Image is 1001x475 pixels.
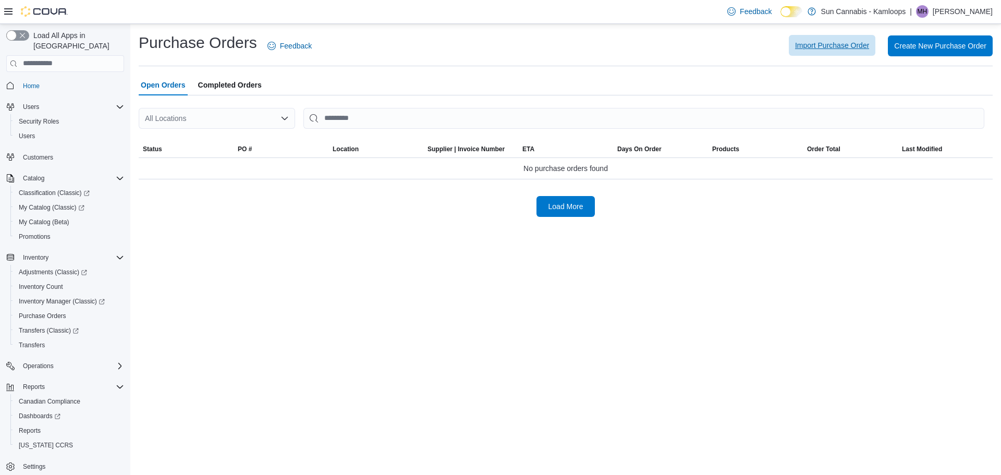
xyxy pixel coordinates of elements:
[15,266,124,278] span: Adjustments (Classic)
[19,268,87,276] span: Adjustments (Classic)
[522,145,534,153] span: ETA
[2,78,128,93] button: Home
[15,230,124,243] span: Promotions
[10,186,128,200] a: Classification (Classic)
[19,381,49,393] button: Reports
[10,323,128,338] a: Transfers (Classic)
[19,283,63,291] span: Inventory Count
[19,251,124,264] span: Inventory
[19,151,124,164] span: Customers
[29,30,124,51] span: Load All Apps in [GEOGRAPHIC_DATA]
[423,141,518,157] button: Supplier | Invoice Number
[10,114,128,129] button: Security Roles
[933,5,993,18] p: [PERSON_NAME]
[428,145,505,153] span: Supplier | Invoice Number
[15,216,124,228] span: My Catalog (Beta)
[15,281,67,293] a: Inventory Count
[10,338,128,352] button: Transfers
[19,360,58,372] button: Operations
[19,80,44,92] a: Home
[15,310,70,322] a: Purchase Orders
[888,35,993,56] button: Create New Purchase Order
[10,409,128,423] a: Dashboards
[19,312,66,320] span: Purchase Orders
[2,150,128,165] button: Customers
[10,294,128,309] a: Inventory Manager (Classic)
[803,141,898,157] button: Order Total
[898,141,993,157] button: Last Modified
[2,171,128,186] button: Catalog
[19,460,124,473] span: Settings
[19,460,50,473] a: Settings
[15,187,124,199] span: Classification (Classic)
[280,41,312,51] span: Feedback
[139,32,257,53] h1: Purchase Orders
[523,162,608,175] span: No purchase orders found
[15,201,89,214] a: My Catalog (Classic)
[10,265,128,279] a: Adjustments (Classic)
[19,189,90,197] span: Classification (Classic)
[19,341,45,349] span: Transfers
[780,6,802,17] input: Dark Mode
[143,145,162,153] span: Status
[21,6,68,17] img: Cova
[740,6,772,17] span: Feedback
[15,439,124,452] span: Washington CCRS
[15,115,124,128] span: Security Roles
[234,141,328,157] button: PO #
[15,339,49,351] a: Transfers
[518,141,613,157] button: ETA
[19,233,51,241] span: Promotions
[15,281,124,293] span: Inventory Count
[19,79,124,92] span: Home
[15,395,84,408] a: Canadian Compliance
[19,101,43,113] button: Users
[2,380,128,394] button: Reports
[789,35,875,56] button: Import Purchase Order
[708,141,803,157] button: Products
[15,130,124,142] span: Users
[19,427,41,435] span: Reports
[2,100,128,114] button: Users
[23,82,40,90] span: Home
[23,362,54,370] span: Operations
[19,218,69,226] span: My Catalog (Beta)
[19,397,80,406] span: Canadian Compliance
[15,424,124,437] span: Reports
[10,309,128,323] button: Purchase Orders
[333,145,359,153] div: Location
[723,1,776,22] a: Feedback
[916,5,929,18] div: Mitch Horsman
[19,172,48,185] button: Catalog
[328,141,423,157] button: Location
[10,200,128,215] a: My Catalog (Classic)
[263,35,316,56] a: Feedback
[19,172,124,185] span: Catalog
[10,394,128,409] button: Canadian Compliance
[19,251,53,264] button: Inventory
[23,383,45,391] span: Reports
[15,201,124,214] span: My Catalog (Classic)
[19,297,105,306] span: Inventory Manager (Classic)
[10,279,128,294] button: Inventory Count
[23,103,39,111] span: Users
[19,117,59,126] span: Security Roles
[15,295,109,308] a: Inventory Manager (Classic)
[23,174,44,182] span: Catalog
[139,141,234,157] button: Status
[807,145,840,153] span: Order Total
[15,295,124,308] span: Inventory Manager (Classic)
[23,153,53,162] span: Customers
[15,310,124,322] span: Purchase Orders
[894,41,986,51] span: Create New Purchase Order
[910,5,912,18] p: |
[15,216,74,228] a: My Catalog (Beta)
[19,360,124,372] span: Operations
[19,132,35,140] span: Users
[15,439,77,452] a: [US_STATE] CCRS
[15,324,83,337] a: Transfers (Classic)
[10,215,128,229] button: My Catalog (Beta)
[10,129,128,143] button: Users
[15,424,45,437] a: Reports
